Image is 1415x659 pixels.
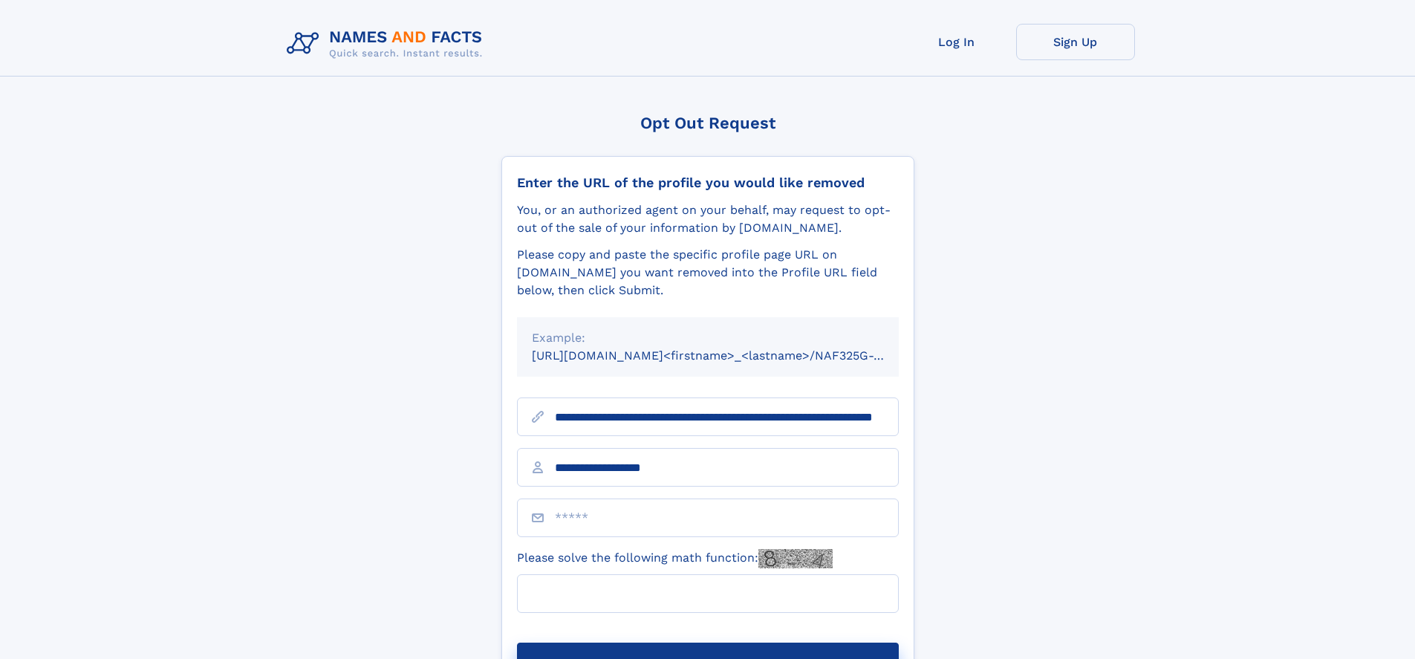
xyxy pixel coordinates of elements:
[517,201,899,237] div: You, or an authorized agent on your behalf, may request to opt-out of the sale of your informatio...
[517,549,833,568] label: Please solve the following math function:
[281,24,495,64] img: Logo Names and Facts
[532,348,927,363] small: [URL][DOMAIN_NAME]<firstname>_<lastname>/NAF325G-xxxxxxxx
[897,24,1016,60] a: Log In
[501,114,914,132] div: Opt Out Request
[1016,24,1135,60] a: Sign Up
[532,329,884,347] div: Example:
[517,175,899,191] div: Enter the URL of the profile you would like removed
[517,246,899,299] div: Please copy and paste the specific profile page URL on [DOMAIN_NAME] you want removed into the Pr...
